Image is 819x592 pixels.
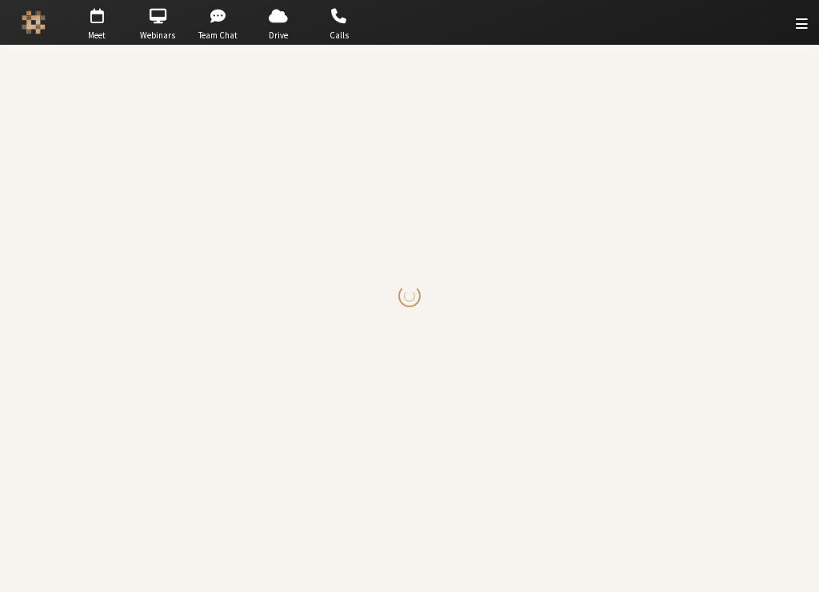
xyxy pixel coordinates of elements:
span: Calls [311,29,367,42]
span: Webinars [130,29,186,42]
span: Team Chat [190,29,246,42]
img: Iotum [22,10,46,34]
span: Drive [250,29,306,42]
span: Meet [69,29,125,42]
